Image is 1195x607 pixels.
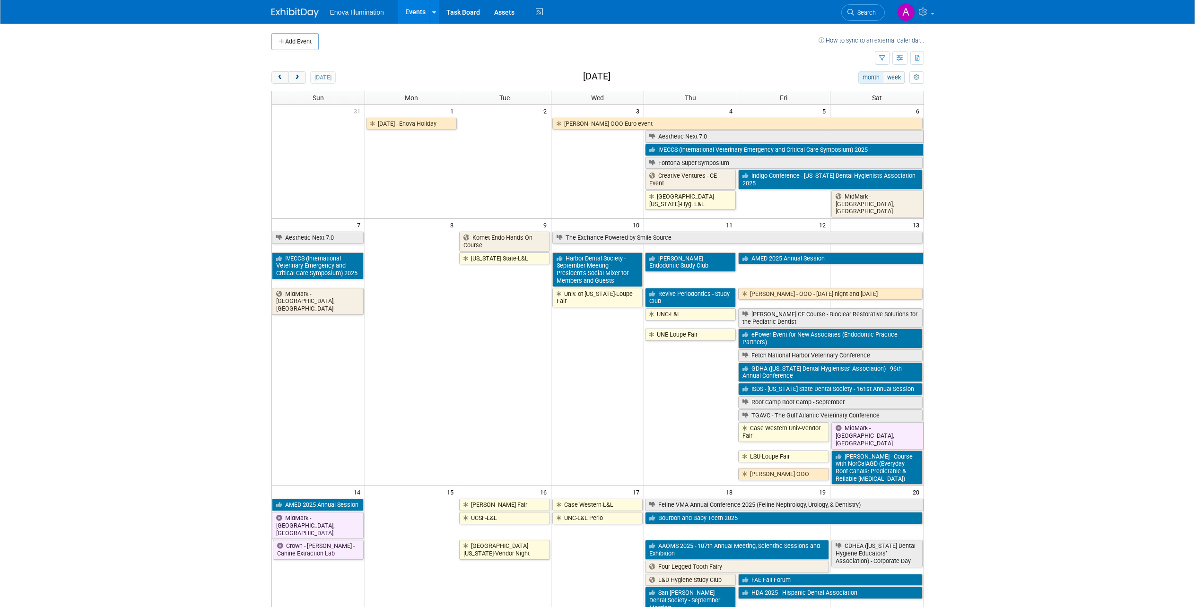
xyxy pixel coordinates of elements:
[542,105,551,117] span: 2
[645,144,923,156] a: IVECCS (International Veterinary Emergency and Critical Care Symposium) 2025
[542,219,551,231] span: 9
[738,574,922,586] a: FAE Fall Forum
[645,540,829,559] a: AAOMS 2025 - 107th Annual Meeting, Scientific Sessions and Exhibition
[818,486,830,498] span: 19
[271,33,319,50] button: Add Event
[459,512,550,524] a: UCSF-L&L
[459,499,550,511] a: [PERSON_NAME] Fair
[449,219,458,231] span: 8
[353,105,365,117] span: 31
[883,71,905,84] button: week
[645,574,736,586] a: L&D Hygiene Study Club
[446,486,458,498] span: 15
[271,71,289,84] button: prev
[738,363,922,382] a: GDHA ([US_STATE] Dental Hygienists’ Association) - 96th Annual Conference
[912,219,924,231] span: 13
[738,288,922,300] a: [PERSON_NAME] - OOO - [DATE] night and [DATE]
[738,329,922,348] a: ePower Event for New Associates (Endodontic Practice Partners)
[272,288,364,315] a: MidMark - [GEOGRAPHIC_DATA], [GEOGRAPHIC_DATA]
[821,105,830,117] span: 5
[552,118,923,130] a: [PERSON_NAME] OOO Euro event
[915,105,924,117] span: 6
[738,396,922,408] a: Root Camp Boot Camp - September
[831,451,922,485] a: [PERSON_NAME] - Course with NorCalAGD (Everyday Root Canals: Predictable & Reliable [MEDICAL_DATA])
[313,94,324,102] span: Sun
[272,499,364,511] a: AMED 2025 Annual Session
[288,71,306,84] button: next
[459,540,550,559] a: [GEOGRAPHIC_DATA][US_STATE]-Vendor Night
[552,232,923,244] a: The Exchance Powered by Smile Source
[645,170,736,189] a: Creative Ventures - CE Event
[818,219,830,231] span: 12
[449,105,458,117] span: 1
[872,94,882,102] span: Sat
[645,329,736,341] a: UNE-Loupe Fair
[897,3,915,21] img: Abby Nelson
[909,71,924,84] button: myCustomButton
[738,252,923,265] a: AMED 2025 Annual Session
[831,191,923,217] a: MidMark - [GEOGRAPHIC_DATA], [GEOGRAPHIC_DATA]
[353,486,365,498] span: 14
[685,94,696,102] span: Thu
[272,232,364,244] a: Aesthetic Next 7.0
[854,9,876,16] span: Search
[738,383,922,395] a: ISDS - [US_STATE] State Dental Society - 161st Annual Session
[272,512,364,539] a: MidMark - [GEOGRAPHIC_DATA], [GEOGRAPHIC_DATA]
[366,118,457,130] a: [DATE] - Enova Holiday
[499,94,510,102] span: Tue
[583,71,611,82] h2: [DATE]
[272,252,364,279] a: IVECCS (International Veterinary Emergency and Critical Care Symposium) 2025
[645,512,922,524] a: Bourbon and Baby Teeth 2025
[728,105,737,117] span: 4
[645,252,736,272] a: [PERSON_NAME] Endodontic Study Club
[539,486,551,498] span: 16
[356,219,365,231] span: 7
[645,130,923,143] a: Aesthetic Next 7.0
[738,451,829,463] a: LSU-Loupe Fair
[912,486,924,498] span: 20
[645,561,829,573] a: Four Legged Tooth Fairy
[591,94,604,102] span: Wed
[780,94,787,102] span: Fri
[858,71,883,84] button: month
[645,191,736,210] a: [GEOGRAPHIC_DATA][US_STATE]-Hyg. L&L
[738,422,829,442] a: Case Western Univ-Vendor Fair
[632,486,644,498] span: 17
[725,219,737,231] span: 11
[310,71,335,84] button: [DATE]
[738,468,829,480] a: [PERSON_NAME] OOO
[459,252,550,265] a: [US_STATE] State-L&L
[552,499,643,511] a: Case Western-L&L
[552,288,643,307] a: Univ. of [US_STATE]-Loupe Fair
[632,219,644,231] span: 10
[271,8,319,17] img: ExhibitDay
[645,157,922,169] a: Fontona Super Symposium
[819,37,924,44] a: How to sync to an external calendar...
[738,349,922,362] a: Fetch National Harbor Veterinary Conference
[738,409,922,422] a: TGAVC - The Gulf Atlantic Veterinary Conference
[552,512,643,524] a: UNC-L&L Perio
[645,499,923,511] a: Feline VMA Annual Conference 2025 (Feline Nephrology, Urology, & Dentistry)
[330,9,384,16] span: Enova Illumination
[841,4,885,21] a: Search
[459,232,550,251] a: Komet Endo Hands-On Course
[738,587,922,599] a: HDA 2025 - Hispanic Dental Association
[552,252,643,287] a: Harbor Dental Society - September Meeting - President’s Social Mixer for Members and Guests
[645,308,736,321] a: UNC-L&L
[645,288,736,307] a: Revive Periodontics - Study Club
[725,486,737,498] span: 18
[831,540,922,567] a: CDHEA ([US_STATE] Dental Hygiene Educators’ Association) - Corporate Day
[273,540,364,559] a: Crown - [PERSON_NAME] - Canine Extraction Lab
[738,170,922,189] a: Indigo Conference - [US_STATE] Dental Hygienists Association 2025
[405,94,418,102] span: Mon
[831,422,923,449] a: MidMark - [GEOGRAPHIC_DATA], [GEOGRAPHIC_DATA]
[635,105,644,117] span: 3
[914,75,920,81] i: Personalize Calendar
[738,308,922,328] a: [PERSON_NAME] CE Course - Bioclear Restorative Solutions for the Pediatric Dentist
